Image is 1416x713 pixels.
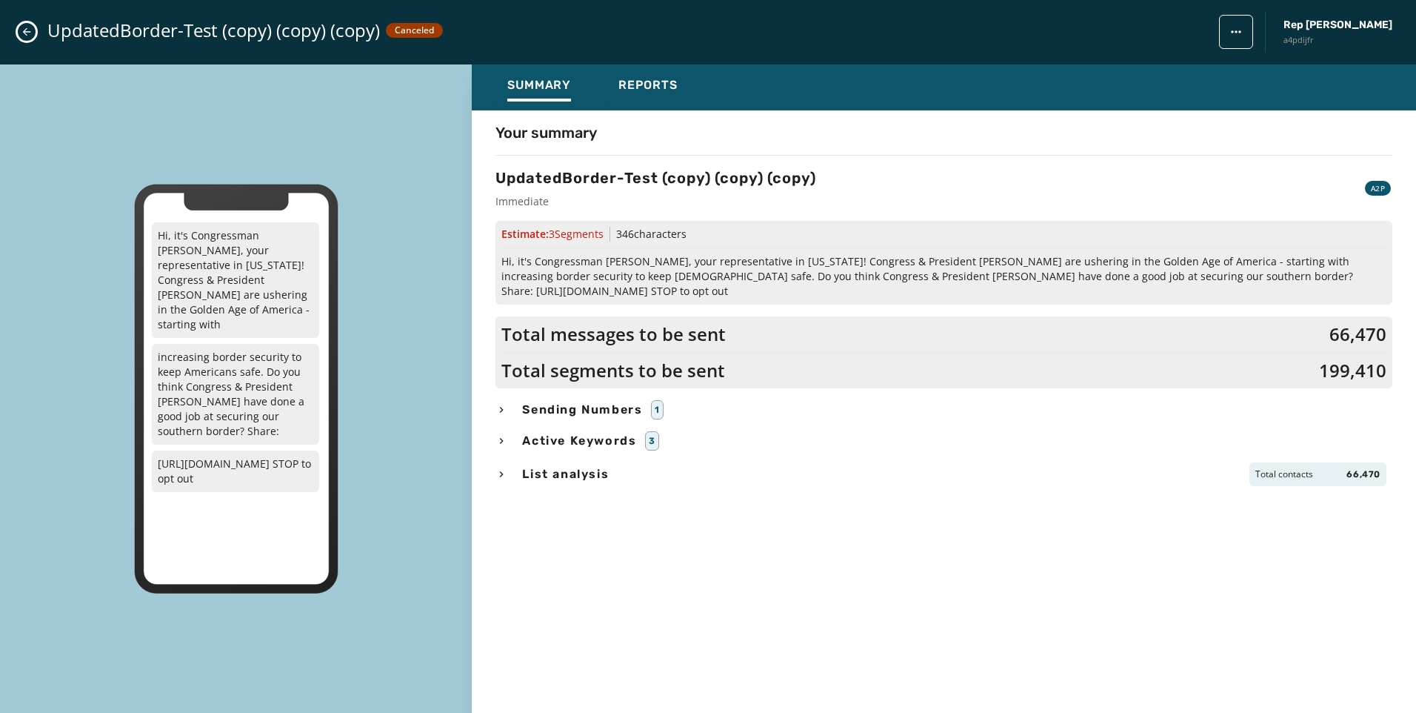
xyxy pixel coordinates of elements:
[519,432,639,450] span: Active Keywords
[616,227,687,241] span: 346 characters
[495,462,1392,486] button: List analysisTotal contacts66,470
[519,401,645,419] span: Sending Numbers
[618,78,678,93] span: Reports
[549,227,604,241] span: 3 Segment s
[495,194,816,209] span: Immediate
[507,78,571,93] span: Summary
[501,359,725,382] span: Total segments to be sent
[152,222,319,338] p: Hi, it's Congressman [PERSON_NAME], your representative in [US_STATE]! Congress & President [PERS...
[1255,468,1313,480] span: Total contacts
[1283,18,1392,33] span: Rep [PERSON_NAME]
[395,24,434,36] span: Canceled
[1329,322,1386,346] span: 66,470
[501,254,1386,299] span: Hi, it's Congressman [PERSON_NAME], your representative in [US_STATE]! Congress & President [PERS...
[607,70,689,105] button: Reports
[1283,34,1392,47] span: a4pdijfr
[495,431,1392,451] button: Active Keywords3
[501,322,726,346] span: Total messages to be sent
[1365,181,1391,196] div: A2P
[1219,15,1253,49] button: broadcast action menu
[495,70,583,105] button: Summary
[519,465,612,483] span: List analysis
[47,19,380,42] span: UpdatedBorder-Test (copy) (copy) (copy)
[495,400,1392,419] button: Sending Numbers1
[1346,468,1380,480] span: 66,470
[651,400,664,419] div: 1
[495,122,597,143] h4: Your summary
[1319,359,1386,382] span: 199,410
[495,168,816,188] h3: UpdatedBorder-Test (copy) (copy) (copy)
[645,431,659,451] div: 3
[501,227,604,242] span: Estimate:
[152,451,319,492] p: [URL][DOMAIN_NAME] STOP to opt out
[152,344,319,445] p: increasing border security to keep Americans safe. Do you think Congress & President [PERSON_NAME...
